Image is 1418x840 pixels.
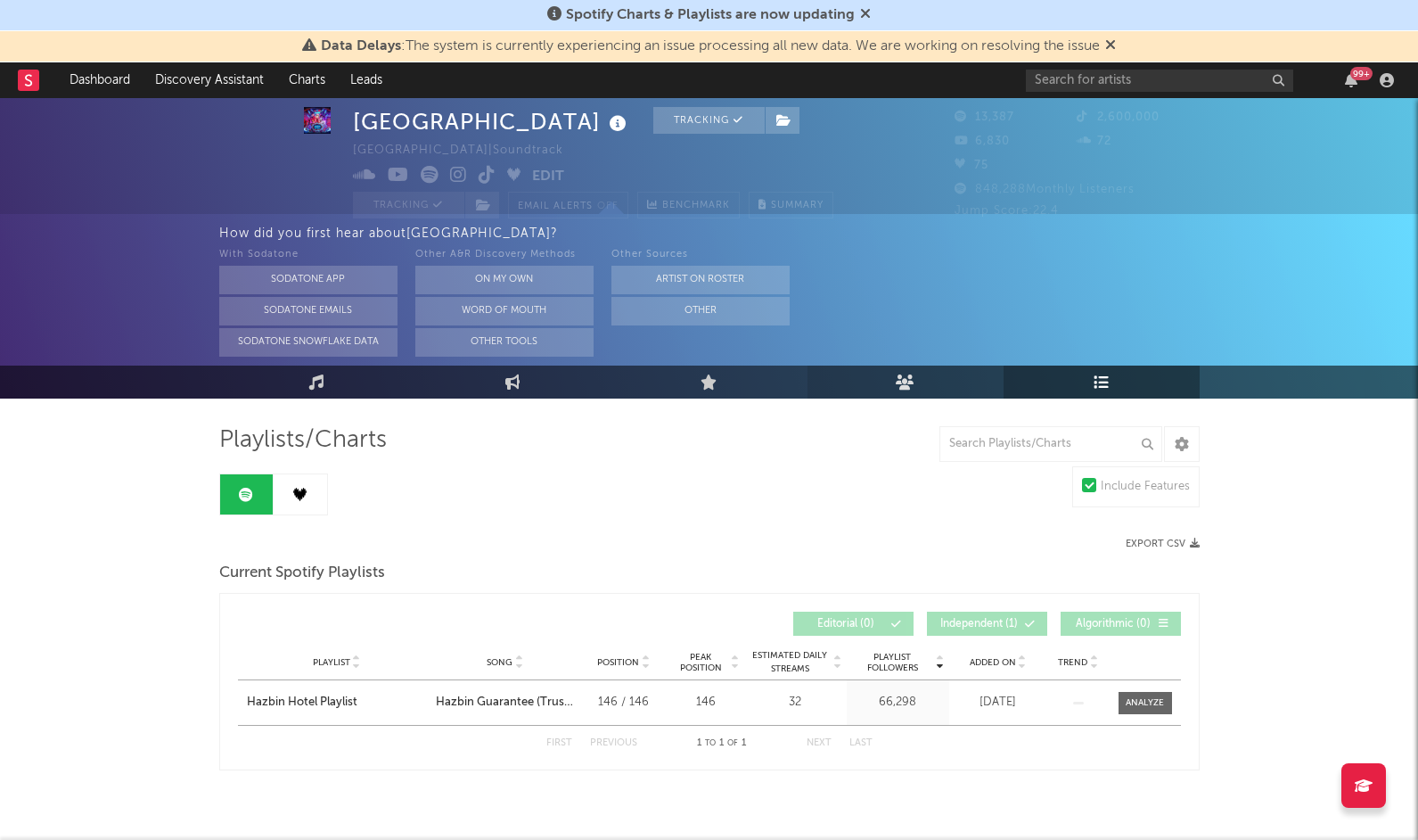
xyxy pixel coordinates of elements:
a: Benchmark [637,192,740,218]
input: Search for artists [1026,70,1293,92]
button: Other [611,297,790,325]
span: 2,600,000 [1077,111,1160,123]
button: Algorithmic(0) [1061,612,1181,636]
div: 32 [749,694,842,712]
div: 1 1 1 [673,733,771,754]
a: Charts [276,62,338,98]
a: Discovery Assistant [143,62,276,98]
button: Other Tools [415,328,594,357]
span: Peak Position [673,652,729,673]
span: Estimated Daily Streams [749,649,832,676]
span: Song [487,657,512,668]
span: Benchmark [662,195,730,217]
span: 72 [1077,136,1111,147]
span: Dismiss [860,8,871,22]
span: Spotify Charts & Playlists are now updating [566,8,855,22]
button: Artist on Roster [611,266,790,294]
button: Email AlertsOff [508,192,628,218]
div: 99 + [1350,67,1373,80]
span: Summary [771,201,824,210]
button: 99+ [1345,73,1357,87]
span: Data Delays [321,39,401,54]
button: Edit [532,166,564,188]
button: Tracking [353,192,464,218]
span: Playlists/Charts [219,430,387,451]
button: Sodatone Emails [219,297,398,325]
button: Summary [749,192,833,218]
span: 13,387 [955,111,1014,123]
button: Word Of Mouth [415,297,594,325]
div: 146 / 146 [584,694,664,712]
button: Previous [590,738,637,748]
button: Editorial(0) [793,612,914,636]
span: Editorial ( 0 ) [805,619,887,630]
span: Playlist Followers [851,652,934,673]
div: [GEOGRAPHIC_DATA] | Soundtrack [353,140,584,161]
button: First [546,738,572,748]
div: With Sodatone [219,244,398,266]
span: Trend [1058,657,1087,668]
button: On My Own [415,266,594,294]
div: [GEOGRAPHIC_DATA] [353,107,631,136]
span: 848,288 Monthly Listeners [955,184,1135,195]
span: Jump Score: 22.4 [955,205,1059,217]
span: Independent ( 1 ) [939,619,1020,630]
div: 146 [673,694,740,712]
span: Playlist [313,657,350,668]
button: Next [807,738,832,748]
span: Algorithmic ( 0 ) [1072,619,1154,630]
button: Tracking [653,107,765,134]
div: [DATE] [954,694,1043,712]
span: of [727,739,738,747]
input: Search Playlists/Charts [939,426,1162,462]
a: Dashboard [57,62,143,98]
span: : The system is currently experiencing an issue processing all new data. We are working on resolv... [321,39,1100,54]
span: Dismiss [1105,39,1116,54]
span: Added On [970,657,1016,668]
span: to [705,739,716,747]
div: Other Sources [611,244,790,266]
span: 75 [955,160,988,171]
a: Leads [338,62,395,98]
div: Other A&R Discovery Methods [415,244,594,266]
div: Hazbin Hotel Playlist [247,694,357,712]
em: Off [597,202,619,211]
span: Current Spotify Playlists [219,563,385,584]
span: 6,830 [955,136,1010,147]
div: Include Features [1101,476,1190,498]
a: Hazbin Hotel Playlist [247,694,427,712]
div: Hazbin Guarantee (Trust Us) [436,694,575,712]
div: 66,298 [851,694,945,712]
button: Sodatone App [219,266,398,294]
button: Last [849,738,873,748]
button: Sodatone Snowflake Data [219,328,398,357]
button: Export CSV [1126,539,1200,549]
span: Position [597,657,639,668]
button: Independent(1) [927,612,1047,636]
